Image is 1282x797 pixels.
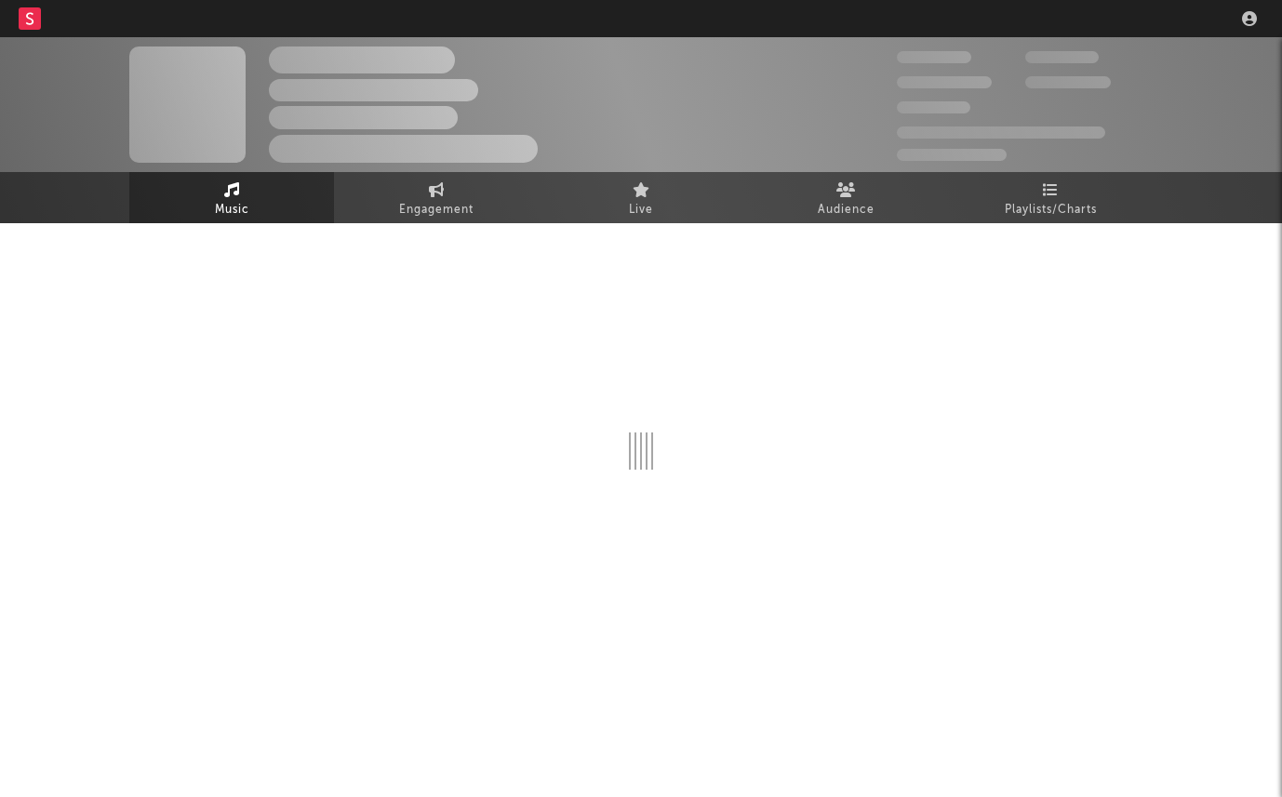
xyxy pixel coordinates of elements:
[399,199,474,221] span: Engagement
[897,126,1105,139] span: 50,000,000 Monthly Listeners
[1025,51,1099,63] span: 100,000
[818,199,875,221] span: Audience
[539,172,743,223] a: Live
[215,199,249,221] span: Music
[897,149,1007,161] span: Jump Score: 85.0
[334,172,539,223] a: Engagement
[1005,199,1097,221] span: Playlists/Charts
[629,199,653,221] span: Live
[1025,76,1111,88] span: 1,000,000
[129,172,334,223] a: Music
[743,172,948,223] a: Audience
[897,76,992,88] span: 50,000,000
[897,101,970,113] span: 100,000
[897,51,971,63] span: 300,000
[948,172,1153,223] a: Playlists/Charts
